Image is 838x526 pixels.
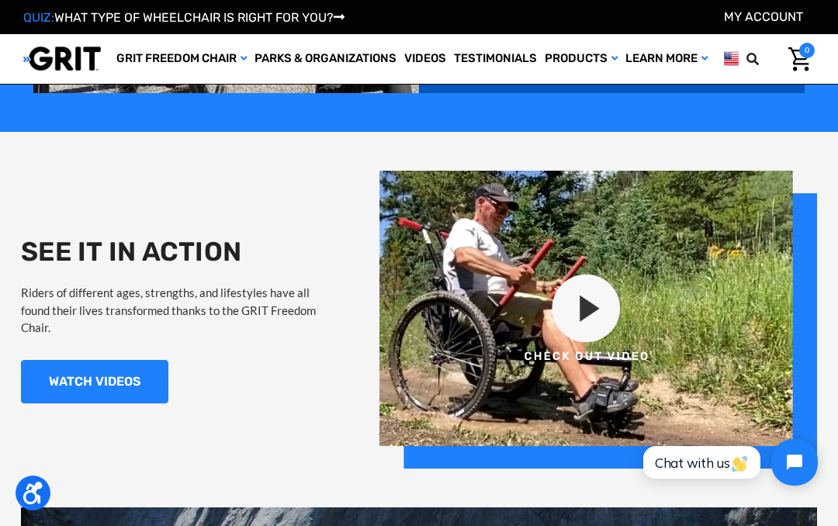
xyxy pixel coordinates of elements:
img: group-120-2x.png [379,171,817,469]
input: Search [769,43,777,75]
a: Account [724,9,803,24]
img: Cart [788,47,811,71]
img: GRIT All-Terrain Wheelchair and Mobility Equipment [23,46,101,71]
a: WATCH VIDEOS [21,360,168,403]
a: Products [541,34,622,84]
a: Testimonials [450,34,541,84]
a: Parks & Organizations [251,34,400,84]
a: QUIZ:WHAT TYPE OF WHEELCHAIR IS RIGHT FOR YOU? [23,10,345,25]
a: GRIT Freedom Chair [113,34,251,84]
iframe: Tidio Chat [626,426,831,499]
span: QUIZ: [23,10,54,25]
img: us.png [724,49,739,68]
p: Riders of different ages, strengths, and lifestyles have all found their lives transformed thanks... [21,284,339,337]
h2: SEE IT IN ACTION [21,237,339,268]
a: Learn More [622,34,712,84]
span: 0 [799,43,815,58]
a: Cart with 0 items [777,43,815,75]
a: Videos [400,34,450,84]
